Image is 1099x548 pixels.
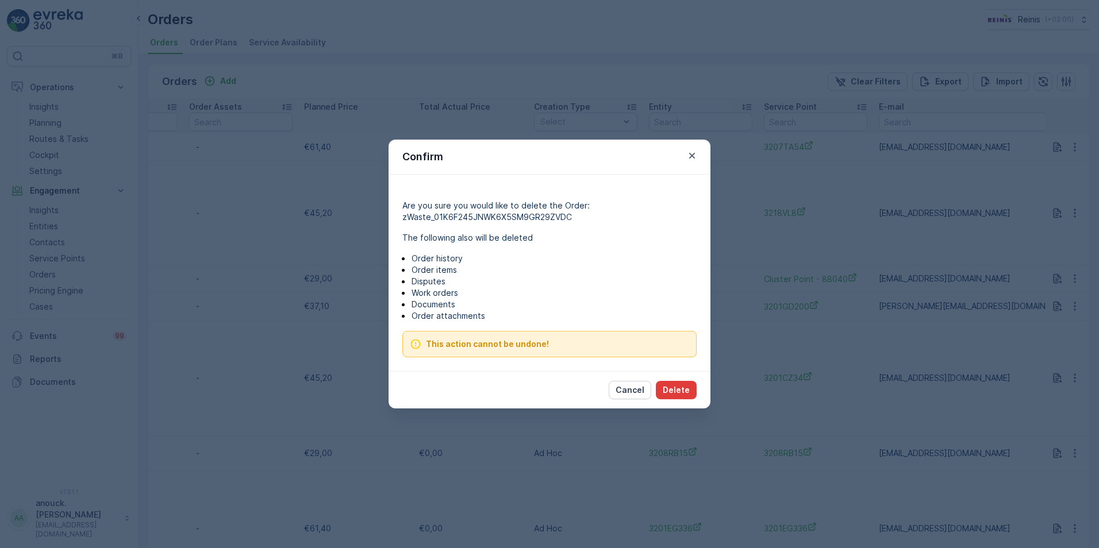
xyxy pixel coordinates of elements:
[402,149,443,165] p: Confirm
[412,299,697,310] p: Documents
[426,338,549,350] span: This action cannot be undone!
[402,200,697,223] p: Are you sure you would like to delete the Order: zWaste_01K6F245JNWK6X5SM9GR29ZVDC
[412,276,697,287] p: Disputes
[412,310,697,322] p: Order attachments
[412,264,697,276] p: Order items
[663,384,690,396] p: Delete
[402,232,697,244] p: The following also will be deleted
[412,253,697,264] p: Order history
[656,381,697,399] button: Delete
[412,287,697,299] p: Work orders
[616,384,644,396] p: Cancel
[609,381,651,399] button: Cancel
